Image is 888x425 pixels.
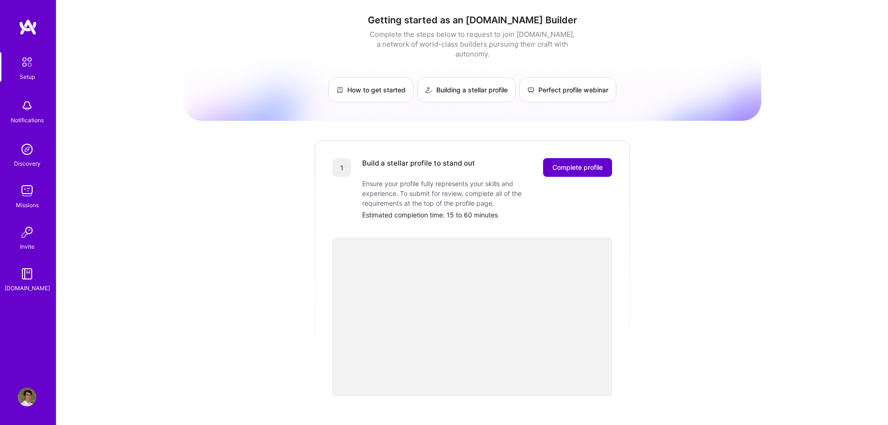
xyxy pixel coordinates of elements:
img: logo [19,19,37,35]
div: Notifications [11,115,44,125]
span: Complete profile [552,163,603,172]
img: guide book [18,265,36,283]
img: Perfect profile webinar [527,86,535,94]
img: discovery [18,140,36,159]
img: How to get started [336,86,344,94]
div: Build a stellar profile to stand out [362,158,475,177]
img: Building a stellar profile [425,86,433,94]
img: bell [18,97,36,115]
a: User Avatar [15,388,39,406]
div: Missions [16,200,39,210]
a: Building a stellar profile [417,77,516,102]
img: User Avatar [18,388,36,406]
h1: Getting started as an [DOMAIN_NAME] Builder [183,14,761,26]
div: Invite [20,242,34,251]
div: Complete the steps below to request to join [DOMAIN_NAME], a network of world-class builders purs... [367,29,577,59]
div: Discovery [14,159,41,168]
button: Complete profile [543,158,612,177]
iframe: video [332,238,612,396]
a: Perfect profile webinar [519,77,616,102]
a: How to get started [328,77,413,102]
img: teamwork [18,181,36,200]
div: Setup [20,72,35,82]
div: Ensure your profile fully represents your skills and experience. To submit for review, complete a... [362,179,549,208]
img: setup [17,52,37,72]
div: Estimated completion time: 15 to 60 minutes [362,210,612,220]
div: [DOMAIN_NAME] [5,283,50,293]
img: Invite [18,223,36,242]
div: 1 [332,158,351,177]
